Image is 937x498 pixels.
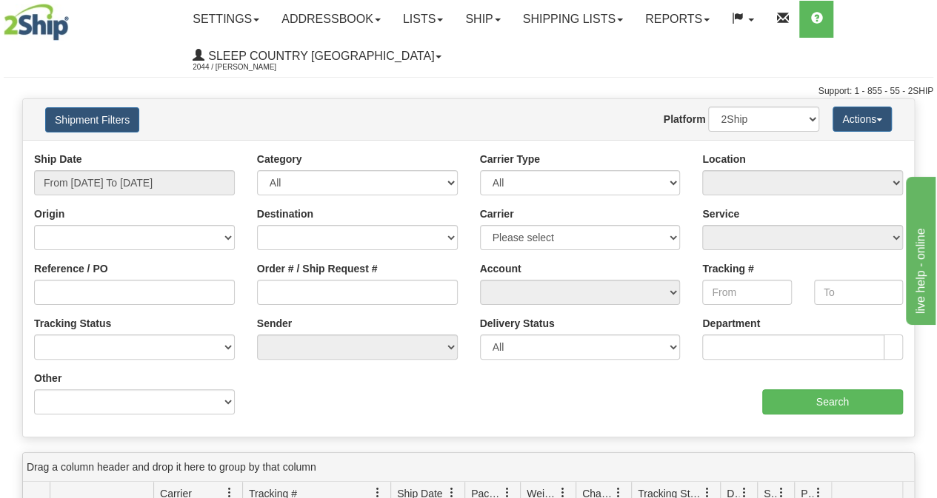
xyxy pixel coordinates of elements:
label: Delivery Status [480,316,555,331]
span: 2044 / [PERSON_NAME] [193,60,304,75]
input: Search [762,389,904,414]
label: Carrier Type [480,152,540,166]
input: To [814,280,903,305]
div: live help - online [11,9,137,27]
div: Support: 1 - 855 - 55 - 2SHIP [4,85,933,98]
label: Tracking Status [34,316,111,331]
button: Actions [833,107,892,132]
span: Sleep Country [GEOGRAPHIC_DATA] [204,50,434,62]
label: Department [702,316,760,331]
label: Tracking # [702,261,753,276]
label: Category [257,152,302,166]
label: Destination [257,206,313,221]
label: Account [480,261,521,276]
a: Reports [634,1,721,38]
img: logo2044.jpg [4,4,69,41]
button: Shipment Filters [45,107,139,132]
label: Carrier [480,206,514,221]
iframe: chat widget [903,173,936,324]
label: Service [702,206,739,221]
input: From [702,280,791,305]
a: Sleep Country [GEOGRAPHIC_DATA] 2044 / [PERSON_NAME] [181,38,453,75]
label: Reference / PO [34,261,108,276]
label: Ship Date [34,152,82,166]
label: Location [702,152,745,166]
a: Addressbook [270,1,392,38]
a: Shipping lists [512,1,634,38]
div: grid grouping header [23,453,914,482]
label: Other [34,371,61,386]
label: Order # / Ship Request # [257,261,378,276]
a: Settings [181,1,270,38]
label: Origin [34,206,64,221]
a: Ship [454,1,511,38]
label: Platform [664,112,706,127]
label: Sender [257,316,292,331]
a: Lists [392,1,454,38]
